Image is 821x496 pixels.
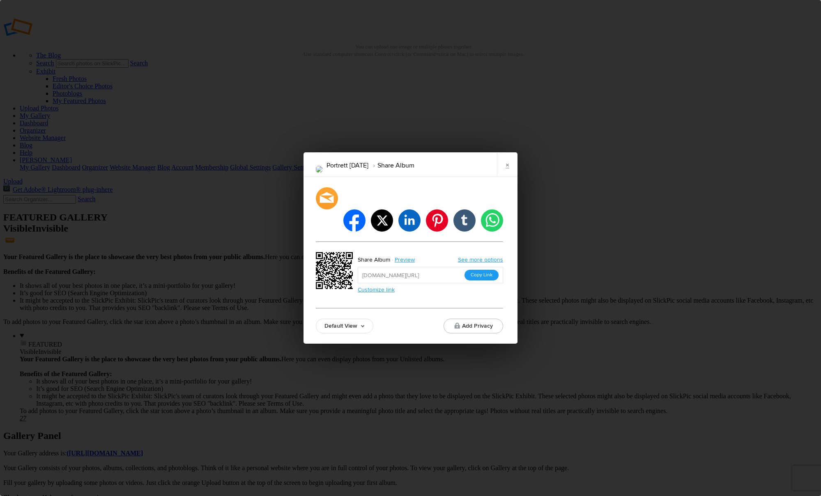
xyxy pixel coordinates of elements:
[481,209,503,232] li: whatsapp
[368,158,414,172] li: Share Album
[316,252,355,292] div: https://slickpic.us/18243642VTgO
[444,319,503,333] button: Add Privacy
[327,158,368,172] li: Portrett [DATE]
[343,209,366,232] li: facebook
[358,286,395,293] a: Customize link
[316,319,373,333] a: Default View
[458,256,503,263] a: See more options
[465,270,499,280] button: Copy Link
[453,209,476,232] li: tumblr
[371,209,393,232] li: twitter
[358,255,390,265] div: Share Album
[497,152,517,177] a: ×
[316,166,322,172] img: Ask_portrett-2340.png
[426,209,448,232] li: pinterest
[398,209,421,232] li: linkedin
[390,255,421,265] a: Preview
